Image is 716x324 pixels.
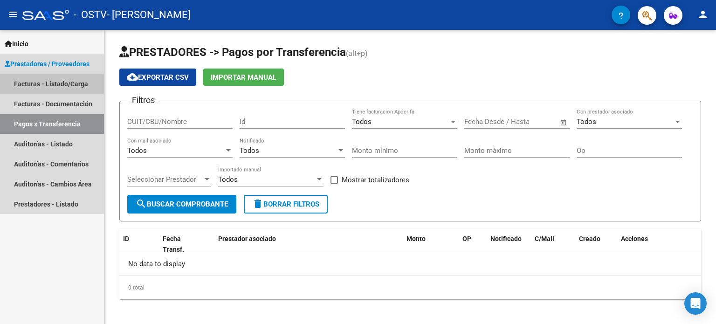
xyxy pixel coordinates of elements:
[342,174,409,186] span: Mostrar totalizadores
[136,200,228,208] span: Buscar Comprobante
[119,252,701,276] div: No data to display
[214,229,403,260] datatable-header-cell: Prestador asociado
[127,94,159,107] h3: Filtros
[621,235,648,242] span: Acciones
[218,175,238,184] span: Todos
[119,276,701,299] div: 0 total
[127,71,138,83] mat-icon: cloud_download
[490,235,522,242] span: Notificado
[119,69,196,86] button: Exportar CSV
[406,235,426,242] span: Monto
[7,9,19,20] mat-icon: menu
[127,195,236,214] button: Buscar Comprobante
[74,5,107,25] span: - OSTV
[459,229,487,260] datatable-header-cell: OP
[403,229,459,260] datatable-header-cell: Monto
[252,200,319,208] span: Borrar Filtros
[159,229,201,260] datatable-header-cell: Fecha Transf.
[218,235,276,242] span: Prestador asociado
[127,73,189,82] span: Exportar CSV
[252,198,263,209] mat-icon: delete
[5,39,28,49] span: Inicio
[464,117,502,126] input: Fecha inicio
[119,46,346,59] span: PRESTADORES -> Pagos por Transferencia
[136,198,147,209] mat-icon: search
[163,235,184,253] span: Fecha Transf.
[127,175,203,184] span: Seleccionar Prestador
[535,235,554,242] span: C/Mail
[510,117,556,126] input: Fecha fin
[531,229,575,260] datatable-header-cell: C/Mail
[5,59,89,69] span: Prestadores / Proveedores
[211,73,276,82] span: Importar Manual
[462,235,471,242] span: OP
[579,235,600,242] span: Creado
[123,235,129,242] span: ID
[575,229,617,260] datatable-header-cell: Creado
[244,195,328,214] button: Borrar Filtros
[697,9,709,20] mat-icon: person
[203,69,284,86] button: Importar Manual
[119,229,159,260] datatable-header-cell: ID
[684,292,707,315] div: Open Intercom Messenger
[127,146,147,155] span: Todos
[107,5,191,25] span: - [PERSON_NAME]
[577,117,596,126] span: Todos
[352,117,372,126] span: Todos
[240,146,259,155] span: Todos
[558,117,569,128] button: Open calendar
[346,49,368,58] span: (alt+p)
[617,229,701,260] datatable-header-cell: Acciones
[487,229,531,260] datatable-header-cell: Notificado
